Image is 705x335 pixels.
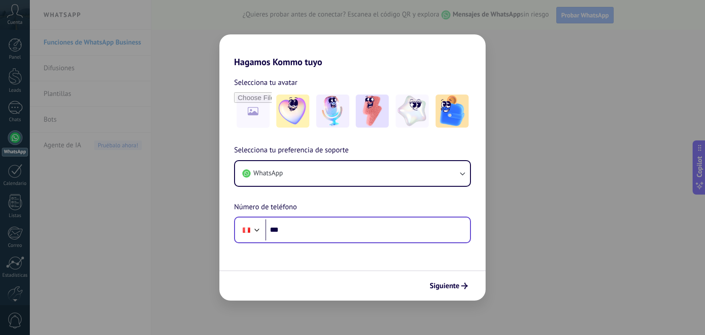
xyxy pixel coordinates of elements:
h2: Hagamos Kommo tuyo [219,34,486,67]
span: Selecciona tu avatar [234,77,297,89]
img: -2.jpeg [316,95,349,128]
img: -4.jpeg [396,95,429,128]
span: WhatsApp [253,169,283,178]
button: Siguiente [425,278,472,294]
img: -5.jpeg [436,95,469,128]
img: -3.jpeg [356,95,389,128]
button: WhatsApp [235,161,470,186]
img: -1.jpeg [276,95,309,128]
span: Siguiente [430,283,459,289]
span: Número de teléfono [234,201,297,213]
div: Peru: + 51 [238,220,255,240]
span: Selecciona tu preferencia de soporte [234,145,349,156]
